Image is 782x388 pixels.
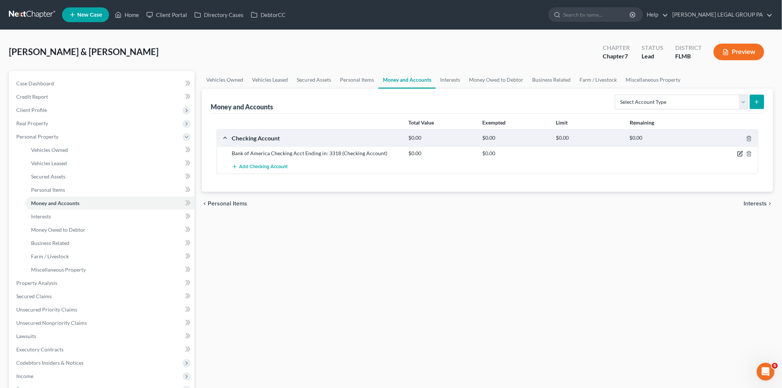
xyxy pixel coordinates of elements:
button: Add Checking Account [232,160,288,174]
span: Secured Claims [16,293,52,299]
a: Vehicles Owned [202,71,248,89]
span: Client Profile [16,107,47,113]
span: Codebtors Insiders & Notices [16,360,84,366]
span: Personal Items [31,187,65,193]
strong: Exempted [482,119,506,126]
a: Case Dashboard [10,77,194,90]
span: Interests [744,201,767,207]
div: Chapter [603,52,630,61]
div: $0.00 [479,150,552,157]
a: Money and Accounts [25,197,194,210]
button: Interests chevron_right [744,201,773,207]
span: Vehicles Owned [31,147,68,153]
button: Preview [714,44,764,60]
a: Miscellaneous Property [25,263,194,276]
a: Home [111,8,143,21]
a: Personal Items [336,71,378,89]
a: Farm / Livestock [575,71,622,89]
div: $0.00 [405,135,479,142]
iframe: Intercom live chat [757,363,775,381]
a: Secured Claims [10,290,194,303]
span: Executory Contracts [16,346,64,353]
a: Vehicles Owned [25,143,194,157]
span: [PERSON_NAME] & [PERSON_NAME] [9,46,159,57]
span: Unsecured Nonpriority Claims [16,320,87,326]
div: Chapter [603,44,630,52]
a: Help [643,8,668,21]
span: Credit Report [16,93,48,100]
i: chevron_left [202,201,208,207]
span: Money Owed to Debtor [31,227,85,233]
a: Vehicles Leased [25,157,194,170]
div: $0.00 [405,150,479,157]
span: Unsecured Priority Claims [16,306,77,313]
span: Secured Assets [31,173,65,180]
strong: Limit [556,119,568,126]
a: Money and Accounts [378,71,436,89]
div: FLMB [675,52,702,61]
span: Miscellaneous Property [31,266,86,273]
a: Money Owed to Debtor [465,71,528,89]
span: Case Dashboard [16,80,54,86]
a: Business Related [528,71,575,89]
div: Bank of America Checking Acct Ending in: 3318 (Checking Account) [228,150,405,157]
span: Real Property [16,120,48,126]
span: Farm / Livestock [31,253,69,259]
div: Lead [642,52,663,61]
a: Business Related [25,236,194,250]
strong: Remaining [630,119,654,126]
div: Checking Account [228,134,405,142]
a: Vehicles Leased [248,71,292,89]
span: 7 [625,52,628,59]
strong: Total Value [408,119,434,126]
span: Money and Accounts [31,200,79,206]
div: $0.00 [552,135,626,142]
span: New Case [77,12,102,18]
a: Farm / Livestock [25,250,194,263]
a: Property Analysis [10,276,194,290]
span: Personal Property [16,133,58,140]
a: Miscellaneous Property [622,71,685,89]
div: Money and Accounts [211,102,273,111]
a: [PERSON_NAME] LEGAL GROUP PA [669,8,773,21]
a: Secured Assets [25,170,194,183]
span: Income [16,373,33,379]
a: Unsecured Nonpriority Claims [10,316,194,330]
a: Personal Items [25,183,194,197]
span: 5 [772,363,778,369]
a: Credit Report [10,90,194,103]
span: Lawsuits [16,333,36,339]
a: Interests [436,71,465,89]
a: DebtorCC [247,8,289,21]
a: Interests [25,210,194,223]
a: Secured Assets [292,71,336,89]
button: chevron_left Personal Items [202,201,247,207]
a: Lawsuits [10,330,194,343]
span: Business Related [31,240,69,246]
a: Client Portal [143,8,191,21]
div: $0.00 [626,135,700,142]
span: Property Analysis [16,280,57,286]
input: Search by name... [563,8,631,21]
div: $0.00 [479,135,552,142]
span: Add Checking Account [239,164,288,170]
i: chevron_right [767,201,773,207]
a: Directory Cases [191,8,247,21]
div: Status [642,44,663,52]
a: Executory Contracts [10,343,194,356]
a: Money Owed to Debtor [25,223,194,236]
span: Personal Items [208,201,247,207]
span: Interests [31,213,51,219]
a: Unsecured Priority Claims [10,303,194,316]
div: District [675,44,702,52]
span: Vehicles Leased [31,160,67,166]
